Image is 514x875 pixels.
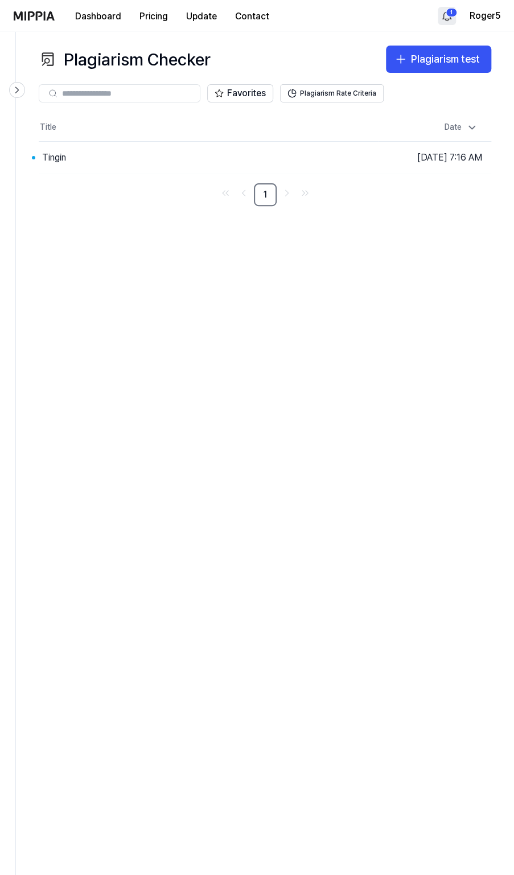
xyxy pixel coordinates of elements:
[378,141,491,174] td: [DATE] 7:16 AM
[42,151,66,165] div: Tingin
[207,84,273,102] button: Favorites
[440,118,482,137] div: Date
[440,9,454,23] img: 알림
[254,183,277,206] a: 1
[217,185,233,201] a: Go to first page
[411,51,480,68] div: Plagiarism test
[39,46,211,73] div: Plagiarism Checker
[446,8,457,17] div: 1
[470,9,500,23] button: Roger5
[280,84,384,102] button: Plagiarism Rate Criteria
[279,185,295,201] a: Go to next page
[66,5,130,28] button: Dashboard
[226,5,278,28] button: Contact
[177,1,226,32] a: Update
[130,5,177,28] button: Pricing
[438,7,456,25] button: 알림1
[386,46,491,73] button: Plagiarism test
[236,185,252,201] a: Go to previous page
[39,183,491,206] nav: pagination
[39,114,378,141] th: Title
[14,11,55,20] img: logo
[297,185,313,201] a: Go to last page
[177,5,226,28] button: Update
